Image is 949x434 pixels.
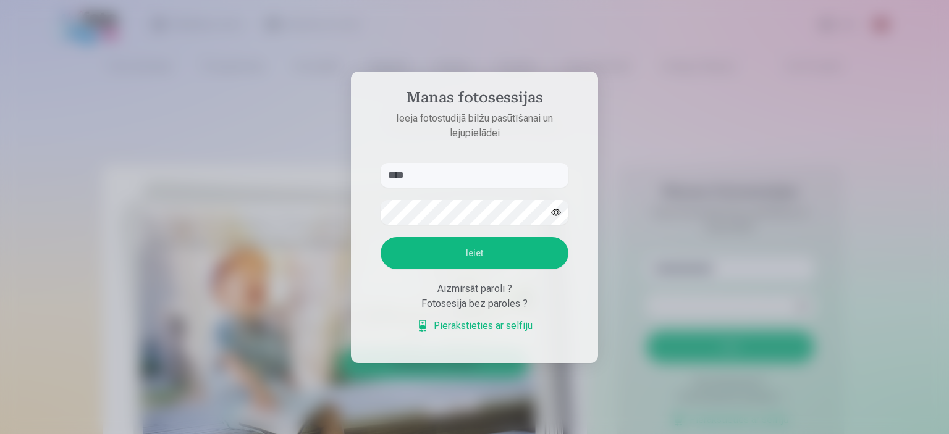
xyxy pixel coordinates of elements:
a: Pierakstieties ar selfiju [416,319,533,333]
button: Ieiet [381,237,568,269]
div: Aizmirsāt paroli ? [381,282,568,296]
p: Ieeja fotostudijā bilžu pasūtīšanai un lejupielādei [368,111,581,141]
h4: Manas fotosessijas [368,89,581,111]
div: Fotosesija bez paroles ? [381,296,568,311]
